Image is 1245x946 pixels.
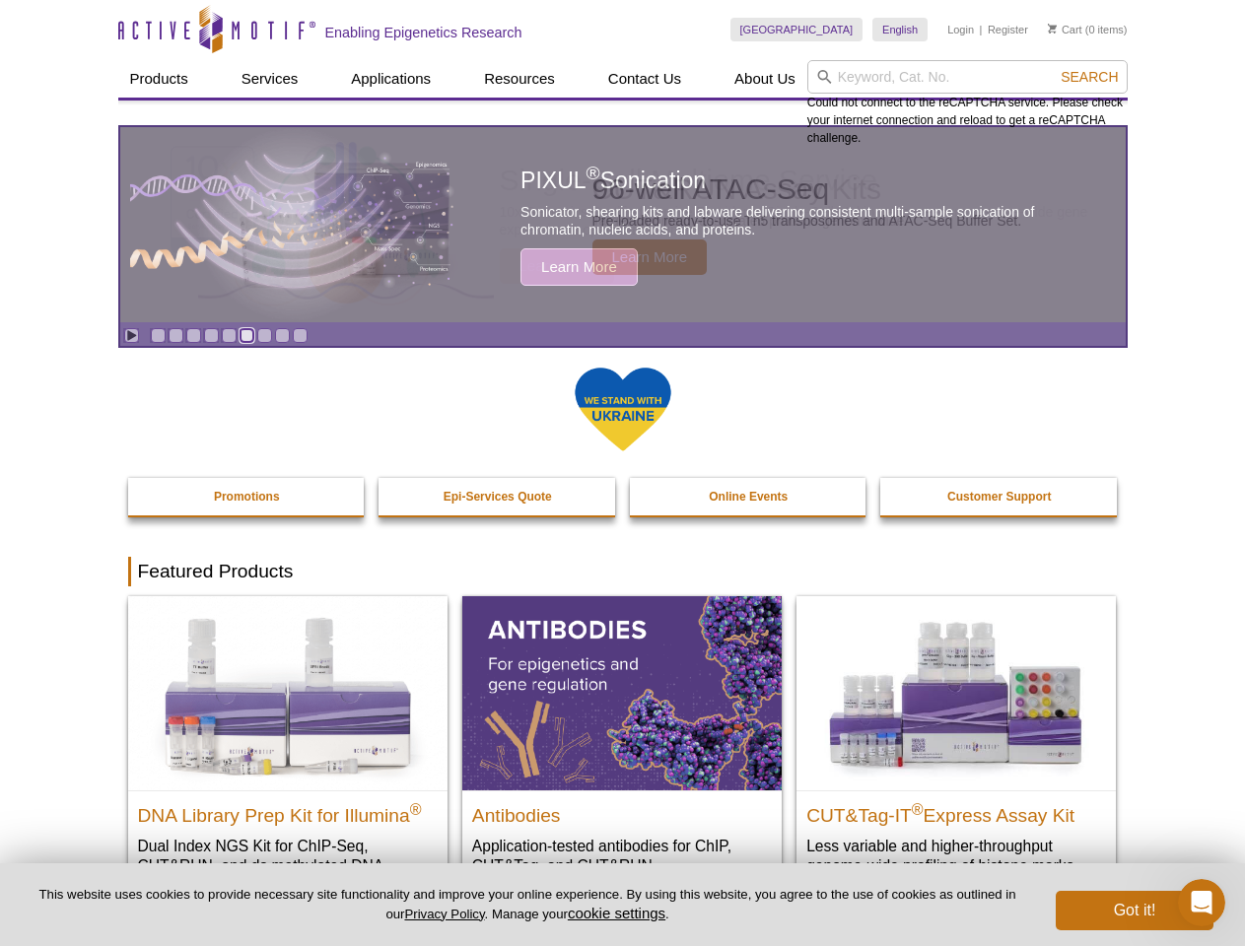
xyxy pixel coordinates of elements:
a: Resources [472,60,567,98]
p: Application-tested antibodies for ChIP, CUT&Tag, and CUT&RUN. [472,836,772,876]
strong: Epi-Services Quote [444,490,552,504]
img: CUT&Tag-IT® Express Assay Kit [796,596,1116,789]
h2: Featured Products [128,557,1118,586]
p: Sonicator, shearing kits and labware delivering consistent multi-sample sonication of chromatin, ... [520,203,1080,238]
sup: ® [912,800,924,817]
a: Go to slide 9 [293,328,308,343]
strong: Customer Support [947,490,1051,504]
span: PIXUL Sonication [520,168,706,193]
img: We Stand With Ukraine [574,366,672,453]
li: (0 items) [1048,18,1128,41]
span: Search [1061,69,1118,85]
a: Go to slide 5 [222,328,237,343]
li: | [980,18,983,41]
strong: Promotions [214,490,280,504]
img: PIXUL sonication [130,126,455,323]
a: Login [947,23,974,36]
a: Go to slide 3 [186,328,201,343]
a: Go to slide 4 [204,328,219,343]
a: Online Events [630,478,868,515]
p: Dual Index NGS Kit for ChIP-Seq, CUT&RUN, and ds methylated DNA assays. [138,836,438,896]
h2: CUT&Tag-IT Express Assay Kit [806,796,1106,826]
a: Cart [1048,23,1082,36]
a: Applications [339,60,443,98]
div: Could not connect to the reCAPTCHA service. Please check your internet connection and reload to g... [807,60,1128,147]
a: Go to slide 8 [275,328,290,343]
a: Register [988,23,1028,36]
a: About Us [723,60,807,98]
h2: Antibodies [472,796,772,826]
a: CUT&Tag-IT® Express Assay Kit CUT&Tag-IT®Express Assay Kit Less variable and higher-throughput ge... [796,596,1116,895]
a: [GEOGRAPHIC_DATA] [730,18,864,41]
h2: Enabling Epigenetics Research [325,24,522,41]
iframe: Intercom live chat [1178,879,1225,926]
a: Customer Support [880,478,1119,515]
a: Contact Us [596,60,693,98]
a: Go to slide 7 [257,328,272,343]
strong: Online Events [709,490,788,504]
h2: DNA Library Prep Kit for Illumina [138,796,438,826]
span: Learn More [520,248,638,286]
a: Services [230,60,311,98]
a: PIXUL sonication PIXUL®Sonication Sonicator, shearing kits and labware delivering consistent mult... [120,127,1126,322]
a: Go to slide 6 [240,328,254,343]
a: Promotions [128,478,367,515]
sup: ® [410,800,422,817]
p: This website uses cookies to provide necessary site functionality and improve your online experie... [32,886,1023,923]
img: DNA Library Prep Kit for Illumina [128,596,448,789]
a: All Antibodies Antibodies Application-tested antibodies for ChIP, CUT&Tag, and CUT&RUN. [462,596,782,895]
img: All Antibodies [462,596,782,789]
a: Go to slide 2 [169,328,183,343]
a: Toggle autoplay [124,328,139,343]
a: DNA Library Prep Kit for Illumina DNA Library Prep Kit for Illumina® Dual Index NGS Kit for ChIP-... [128,596,448,914]
a: Epi-Services Quote [379,478,617,515]
input: Keyword, Cat. No. [807,60,1128,94]
img: Your Cart [1048,24,1057,34]
button: cookie settings [568,905,665,921]
a: Go to slide 1 [151,328,166,343]
sup: ® [587,164,600,184]
a: Products [118,60,200,98]
article: PIXUL Sonication [120,127,1126,322]
p: Less variable and higher-throughput genome-wide profiling of histone marks​. [806,836,1106,876]
a: English [872,18,928,41]
a: Privacy Policy [404,907,484,921]
button: Got it! [1056,891,1213,930]
button: Search [1055,68,1124,86]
